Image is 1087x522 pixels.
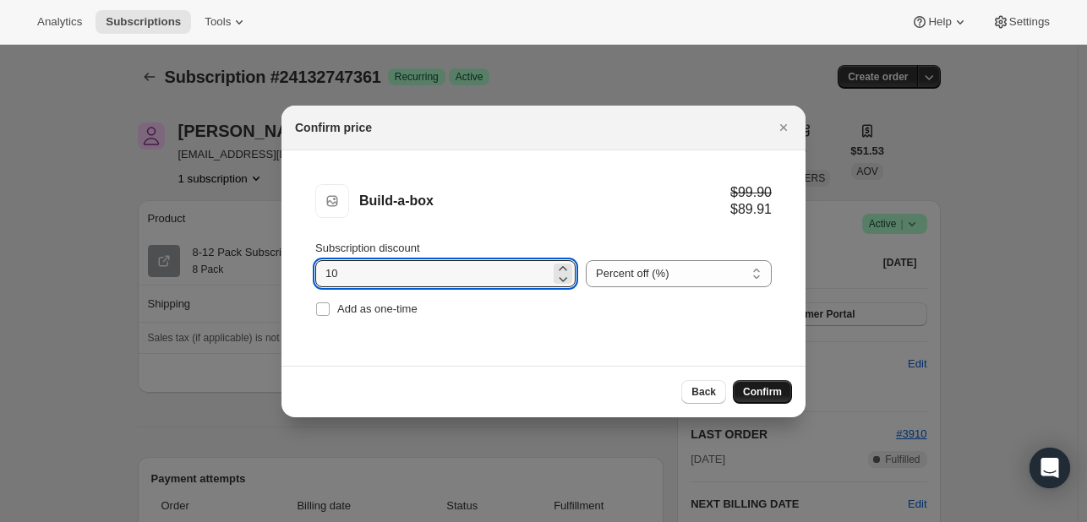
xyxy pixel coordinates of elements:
button: Tools [194,10,258,34]
button: Settings [982,10,1060,34]
span: Analytics [37,15,82,29]
div: Build-a-box [359,193,730,209]
span: Help [928,15,951,29]
div: Open Intercom Messenger [1030,448,1070,488]
div: $89.91 [730,201,772,218]
span: Back [691,385,716,399]
div: $99.90 [730,184,772,201]
span: Subscription discount [315,242,420,254]
span: Add as one-time [337,302,418,315]
button: Close [772,116,795,139]
h2: Confirm price [295,119,372,136]
span: Subscriptions [106,15,181,29]
span: Confirm [743,385,782,399]
span: Settings [1009,15,1050,29]
span: Tools [205,15,231,29]
button: Confirm [733,380,792,404]
button: Subscriptions [96,10,191,34]
button: Help [901,10,978,34]
button: Analytics [27,10,92,34]
button: Back [681,380,726,404]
